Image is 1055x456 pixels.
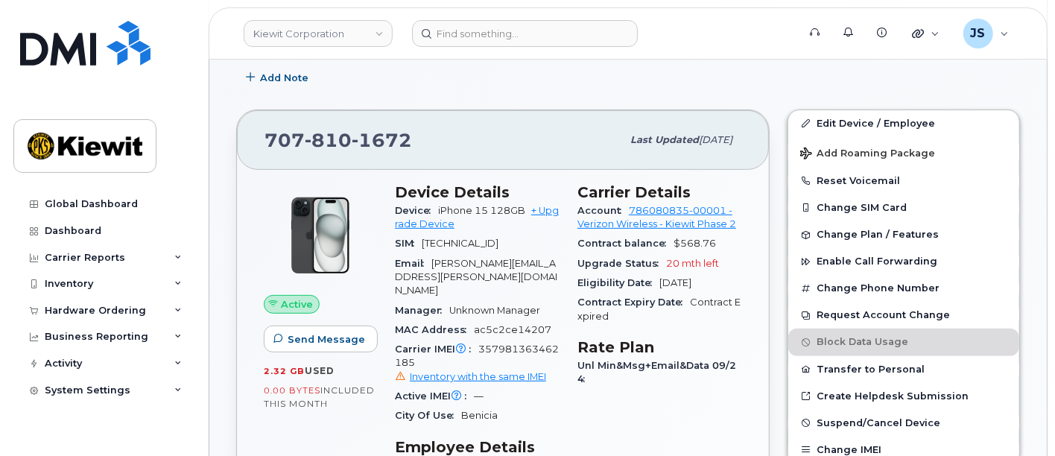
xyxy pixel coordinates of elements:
[276,191,365,280] img: iPhone_15_Black.png
[577,360,736,384] span: Unl Min&Msg+Email&Data 09/24
[474,390,484,402] span: —
[577,238,674,249] span: Contract balance
[788,356,1019,383] button: Transfer to Personal
[817,256,937,267] span: Enable Call Forwarding
[817,229,939,241] span: Change Plan / Features
[630,134,699,145] span: Last updated
[474,324,551,335] span: ac5c2ce14207
[264,326,378,352] button: Send Message
[281,297,313,311] span: Active
[395,438,560,456] h3: Employee Details
[461,410,498,421] span: Benicia
[438,205,525,216] span: iPhone 15 128GB
[577,297,741,321] span: Contract Expired
[422,238,498,249] span: [TECHNICAL_ID]
[788,110,1019,137] a: Edit Device / Employee
[990,391,1044,445] iframe: Messenger Launcher
[788,329,1019,355] button: Block Data Usage
[395,258,431,269] span: Email
[412,20,638,47] input: Find something...
[395,410,461,421] span: City Of Use
[264,129,412,151] span: 707
[953,19,1019,48] div: Jenna Savard
[788,221,1019,248] button: Change Plan / Features
[659,277,691,288] span: [DATE]
[788,383,1019,410] a: Create Helpdesk Submission
[395,183,560,201] h3: Device Details
[244,20,393,47] a: Kiewit Corporation
[699,134,732,145] span: [DATE]
[395,343,478,355] span: Carrier IMEI
[674,238,716,249] span: $568.76
[264,385,320,396] span: 0.00 Bytes
[666,258,719,269] span: 20 mth left
[305,365,335,376] span: used
[410,371,546,382] span: Inventory with the same IMEI
[395,324,474,335] span: MAC Address
[577,183,742,201] h3: Carrier Details
[788,168,1019,194] button: Reset Voicemail
[788,410,1019,437] button: Suspend/Cancel Device
[288,332,365,346] span: Send Message
[577,277,659,288] span: Eligibility Date
[395,343,560,384] span: 357981363462185
[395,390,474,402] span: Active IMEI
[817,417,940,428] span: Suspend/Cancel Device
[577,297,690,308] span: Contract Expiry Date
[395,258,557,297] span: [PERSON_NAME][EMAIL_ADDRESS][PERSON_NAME][DOMAIN_NAME]
[449,305,540,316] span: Unknown Manager
[788,275,1019,302] button: Change Phone Number
[395,371,546,382] a: Inventory with the same IMEI
[577,205,736,229] a: 786080835-00001 - Verizon Wireless - Kiewit Phase 2
[788,302,1019,329] button: Request Account Change
[577,205,629,216] span: Account
[800,148,935,162] span: Add Roaming Package
[236,65,321,92] button: Add Note
[305,129,352,151] span: 810
[788,248,1019,275] button: Enable Call Forwarding
[577,258,666,269] span: Upgrade Status
[902,19,950,48] div: Quicklinks
[788,137,1019,168] button: Add Roaming Package
[352,129,412,151] span: 1672
[264,384,375,409] span: included this month
[260,71,308,85] span: Add Note
[395,205,438,216] span: Device
[395,305,449,316] span: Manager
[971,25,986,42] span: JS
[577,338,742,356] h3: Rate Plan
[788,194,1019,221] button: Change SIM Card
[264,366,305,376] span: 2.32 GB
[395,238,422,249] span: SIM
